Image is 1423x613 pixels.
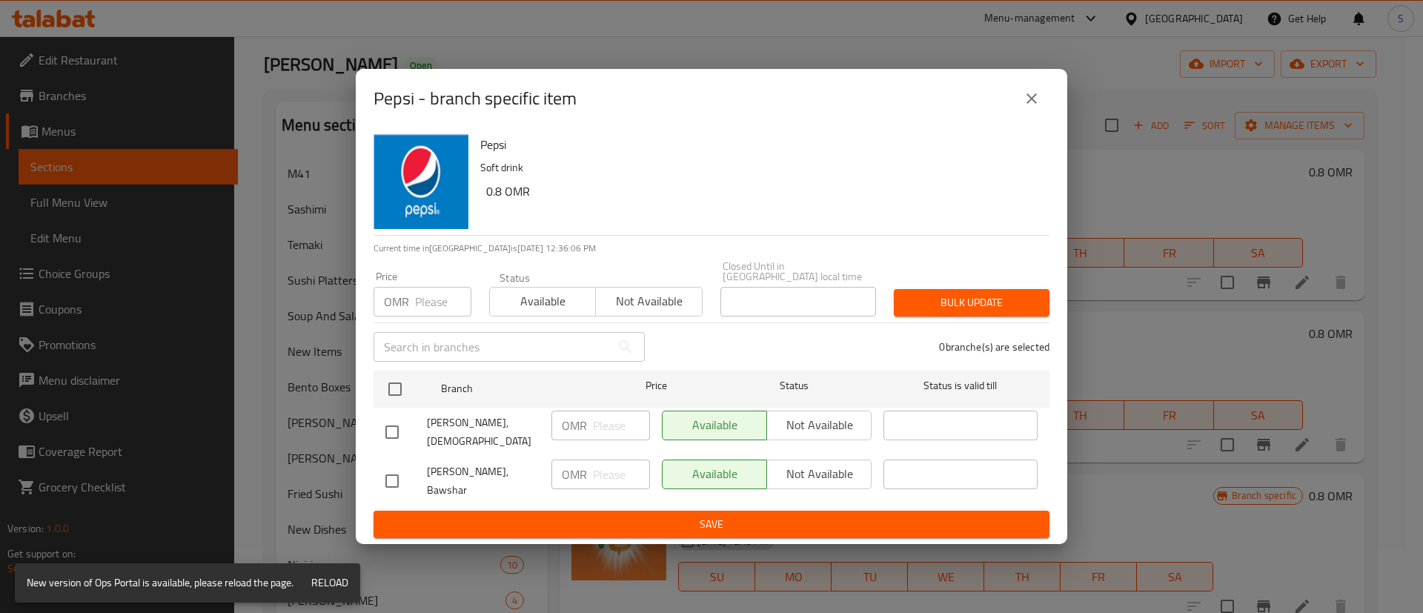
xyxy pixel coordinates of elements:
input: Please enter price [415,287,471,317]
p: 0 branche(s) are selected [939,339,1049,354]
span: Available [496,291,590,312]
button: close [1014,81,1049,116]
h2: Pepsi - branch specific item [374,87,577,110]
h6: 0.8 OMR [486,181,1038,202]
button: Bulk update [894,289,1049,317]
span: Branch [441,380,595,398]
span: Price [607,377,706,395]
div: New version of Ops Portal is available, please reload the page. [27,568,293,598]
span: Status is valid till [883,377,1038,395]
button: Available [489,287,596,317]
input: Please enter price [593,411,650,440]
span: [PERSON_NAME], [DEMOGRAPHIC_DATA] [427,414,540,451]
button: Not available [595,287,702,317]
span: Not available [602,291,696,312]
span: Reload [311,574,348,592]
p: OMR [562,417,587,434]
p: OMR [384,293,409,311]
span: Status [717,377,872,395]
img: Pepsi [374,134,468,229]
button: Save [374,511,1049,538]
p: Soft drink [480,159,1038,177]
p: OMR [562,465,587,483]
span: Save [385,515,1038,534]
input: Search in branches [374,332,611,362]
span: Bulk update [906,294,1038,312]
h6: Pepsi [480,134,1038,155]
span: [PERSON_NAME], Bawshar [427,463,540,500]
p: Current time in [GEOGRAPHIC_DATA] is [DATE] 12:36:06 PM [374,242,1049,255]
input: Please enter price [593,460,650,489]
